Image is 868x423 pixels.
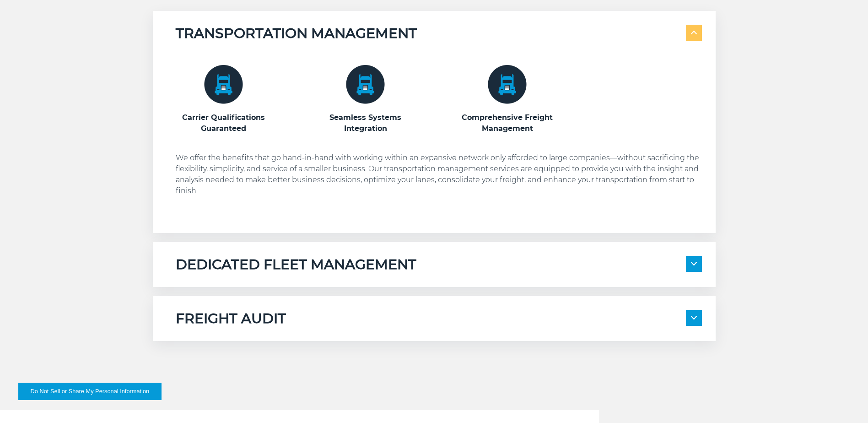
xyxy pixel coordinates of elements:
[176,112,272,134] h3: Carrier Qualifications Guaranteed
[176,152,702,196] p: We offer the benefits that go hand-in-hand with working within an expansive network only afforded...
[691,31,697,34] img: arrow
[176,256,416,273] h5: DEDICATED FLEET MANAGEMENT
[318,112,414,134] h3: Seamless Systems Integration
[691,262,697,266] img: arrow
[691,316,697,320] img: arrow
[459,112,555,134] h3: Comprehensive Freight Management
[176,310,286,327] h5: FREIGHT AUDIT
[176,25,417,42] h5: TRANSPORTATION MANAGEMENT
[18,383,162,400] button: Do Not Sell or Share My Personal Information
